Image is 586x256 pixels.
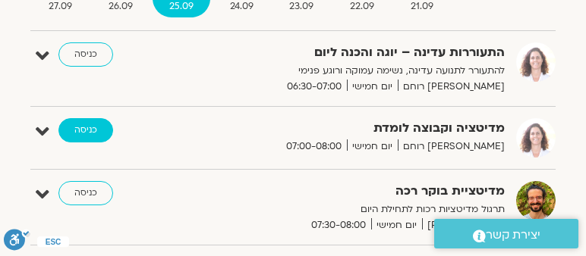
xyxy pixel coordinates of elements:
[306,217,371,233] span: 07:30-08:00
[347,139,398,155] span: יום חמישי
[371,217,422,233] span: יום חמישי
[398,79,505,95] span: [PERSON_NAME] רוחם
[238,181,505,201] strong: מדיטציית בוקר רכה
[422,217,505,233] span: [PERSON_NAME]
[238,42,505,63] strong: התעוררות עדינה – יוגה והכנה ליום
[398,139,505,155] span: [PERSON_NAME] רוחם
[282,79,347,95] span: 06:30-07:00
[238,201,505,217] p: תרגול מדיטציות רכות לתחילת היום
[347,79,398,95] span: יום חמישי
[58,181,113,205] a: כניסה
[281,139,347,155] span: 07:00-08:00
[238,118,505,139] strong: מדיטציה וקבוצה לומדת
[486,225,540,245] span: יצירת קשר
[238,63,505,79] p: להתעורר לתנועה עדינה, נשימה עמוקה ורוגע פנימי
[58,42,113,67] a: כניסה
[434,219,578,248] a: יצירת קשר
[58,118,113,142] a: כניסה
